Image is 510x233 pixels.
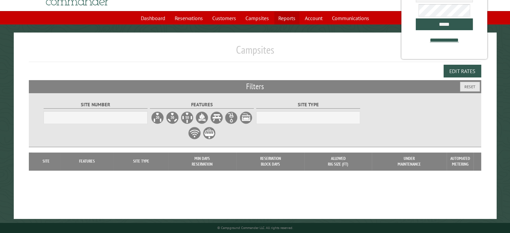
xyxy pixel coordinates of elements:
a: Campsites [241,12,273,24]
label: 50A Electrical Hookup [180,111,194,124]
a: Customers [208,12,240,24]
label: 30A Electrical Hookup [166,111,179,124]
label: Sewer Hookup [239,111,253,124]
label: Firepit [195,111,209,124]
th: Site [32,153,60,170]
th: Under Maintenance [372,153,447,170]
th: Allowed Rig Size (ft) [304,153,372,170]
label: Site Type [256,101,360,109]
label: Water Hookup [225,111,238,124]
label: WiFi Service [188,126,201,140]
a: Account [301,12,327,24]
a: Dashboard [137,12,169,24]
label: 20A Electrical Hookup [151,111,164,124]
small: © Campground Commander LLC. All rights reserved. [217,226,293,230]
th: Min Days Reservation [168,153,236,170]
label: Grill [203,126,216,140]
button: Reset [460,82,480,92]
th: Automated metering [447,153,473,170]
th: Reservation Block Days [236,153,304,170]
a: Reservations [171,12,207,24]
h2: Filters [29,80,481,93]
a: Communications [328,12,373,24]
label: Site Number [44,101,148,109]
label: Features [150,101,254,109]
label: Picnic Table [210,111,223,124]
th: Features [60,153,114,170]
a: Reports [274,12,299,24]
h1: Campsites [29,43,481,62]
button: Edit Rates [444,65,481,77]
th: Site Type [114,153,168,170]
